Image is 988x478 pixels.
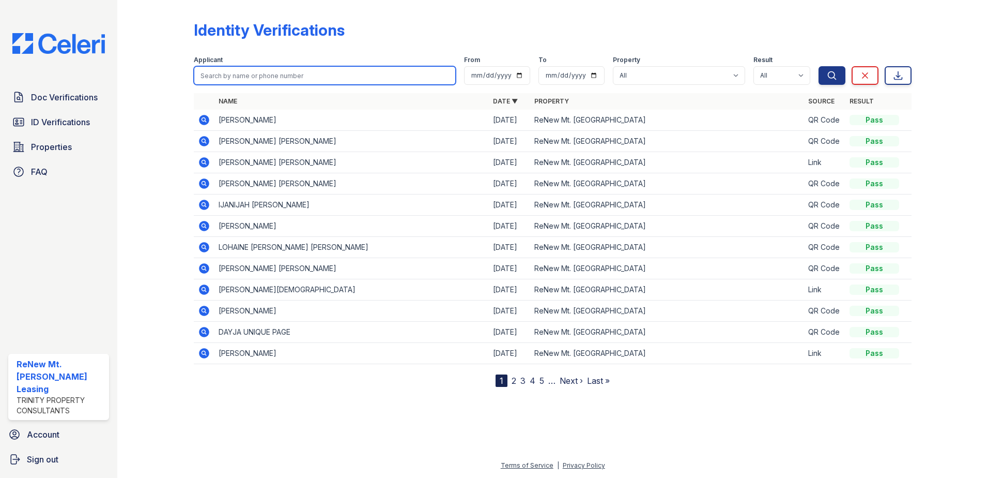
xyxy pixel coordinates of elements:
a: Date ▼ [493,97,518,105]
a: Properties [8,137,109,157]
td: [DATE] [489,216,530,237]
a: Sign out [4,449,113,470]
a: Name [219,97,237,105]
span: Properties [31,141,72,153]
td: [PERSON_NAME] [214,301,489,322]
a: Privacy Policy [563,461,605,469]
td: [PERSON_NAME] [214,110,489,131]
div: Pass [850,221,899,231]
td: [PERSON_NAME] [PERSON_NAME] [214,258,489,279]
a: 4 [530,376,535,386]
div: 1 [496,375,507,387]
a: Last » [587,376,610,386]
span: Sign out [27,453,58,466]
a: Account [4,424,113,445]
span: Doc Verifications [31,91,98,103]
td: ReNew Mt. [GEOGRAPHIC_DATA] [530,131,805,152]
td: ReNew Mt. [GEOGRAPHIC_DATA] [530,173,805,195]
td: [PERSON_NAME][DEMOGRAPHIC_DATA] [214,279,489,301]
td: [PERSON_NAME] [PERSON_NAME] [214,152,489,173]
td: [PERSON_NAME] [PERSON_NAME] [214,131,489,152]
td: Link [804,343,845,364]
td: IJANIJAH [PERSON_NAME] [214,195,489,216]
a: Property [534,97,569,105]
td: ReNew Mt. [GEOGRAPHIC_DATA] [530,110,805,131]
div: Pass [850,242,899,252]
span: ID Verifications [31,116,90,128]
a: 3 [520,376,526,386]
div: Pass [850,178,899,189]
td: ReNew Mt. [GEOGRAPHIC_DATA] [530,279,805,301]
td: [DATE] [489,110,530,131]
div: Pass [850,285,899,295]
td: ReNew Mt. [GEOGRAPHIC_DATA] [530,237,805,258]
span: … [548,375,555,387]
td: [DATE] [489,279,530,301]
input: Search by name or phone number [194,66,456,85]
td: [DATE] [489,173,530,195]
td: ReNew Mt. [GEOGRAPHIC_DATA] [530,301,805,322]
td: QR Code [804,173,845,195]
td: [PERSON_NAME] [PERSON_NAME] [214,173,489,195]
label: Property [613,56,640,64]
td: QR Code [804,110,845,131]
a: Result [850,97,874,105]
div: Pass [850,263,899,274]
td: QR Code [804,195,845,216]
span: FAQ [31,166,48,178]
td: ReNew Mt. [GEOGRAPHIC_DATA] [530,343,805,364]
div: Pass [850,327,899,337]
div: ReNew Mt. [PERSON_NAME] Leasing [17,358,105,395]
label: Result [753,56,773,64]
label: To [538,56,547,64]
td: [DATE] [489,301,530,322]
td: [PERSON_NAME] [214,343,489,364]
a: FAQ [8,161,109,182]
div: Pass [850,157,899,168]
a: 5 [539,376,544,386]
td: ReNew Mt. [GEOGRAPHIC_DATA] [530,216,805,237]
td: QR Code [804,301,845,322]
td: [DATE] [489,322,530,343]
td: QR Code [804,131,845,152]
span: Account [27,428,59,441]
td: [DATE] [489,258,530,279]
img: CE_Logo_Blue-a8612792a0a2168367f1c8372b55b34899dd931a85d93a1a3d3e32e68fde9ad4.png [4,33,113,54]
td: [DATE] [489,343,530,364]
label: From [464,56,480,64]
td: QR Code [804,216,845,237]
td: QR Code [804,258,845,279]
td: ReNew Mt. [GEOGRAPHIC_DATA] [530,152,805,173]
a: Doc Verifications [8,87,109,108]
div: Trinity Property Consultants [17,395,105,416]
td: ReNew Mt. [GEOGRAPHIC_DATA] [530,195,805,216]
td: QR Code [804,322,845,343]
td: ReNew Mt. [GEOGRAPHIC_DATA] [530,258,805,279]
div: Pass [850,136,899,146]
div: Pass [850,200,899,210]
td: LOHAINE [PERSON_NAME] [PERSON_NAME] [214,237,489,258]
td: [PERSON_NAME] [214,216,489,237]
div: Pass [850,115,899,125]
td: [DATE] [489,152,530,173]
td: [DATE] [489,237,530,258]
div: Identity Verifications [194,21,345,39]
div: Pass [850,348,899,358]
a: Terms of Service [501,461,553,469]
div: | [557,461,559,469]
a: Source [808,97,835,105]
div: Pass [850,306,899,316]
td: [DATE] [489,131,530,152]
td: Link [804,152,845,173]
a: 2 [512,376,516,386]
a: Next › [560,376,583,386]
td: QR Code [804,237,845,258]
a: ID Verifications [8,112,109,132]
td: [DATE] [489,195,530,216]
td: ReNew Mt. [GEOGRAPHIC_DATA] [530,322,805,343]
label: Applicant [194,56,223,64]
td: Link [804,279,845,301]
td: DAYJA UNIQUE PAGE [214,322,489,343]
